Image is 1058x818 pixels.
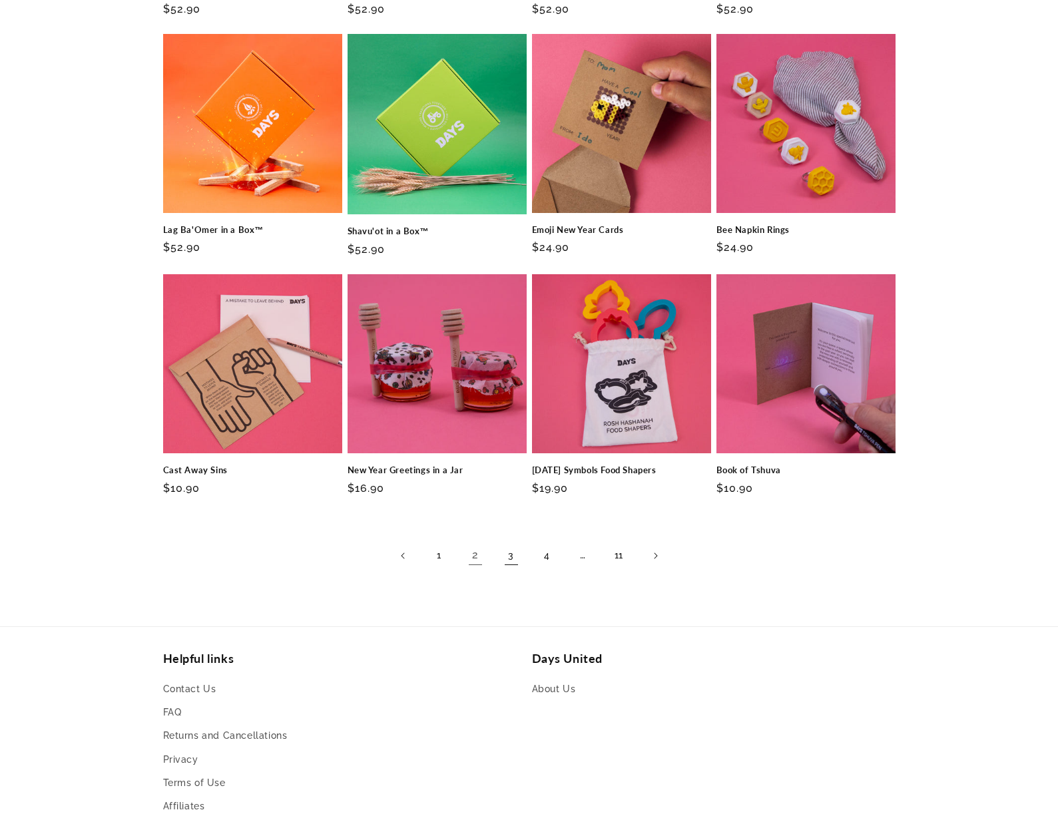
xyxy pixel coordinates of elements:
h2: Helpful links [163,651,527,666]
a: Page 3 [497,541,526,570]
a: Privacy [163,748,198,771]
a: About Us [532,681,576,701]
a: Page 11 [605,541,634,570]
a: Page 4 [533,541,562,570]
nav: Pagination [163,541,896,570]
h2: Days United [532,651,896,666]
a: Previous page [389,541,418,570]
a: FAQ [163,701,182,724]
a: Contact Us [163,681,216,701]
a: Page 1 [425,541,454,570]
a: Returns and Cancellations [163,724,288,747]
a: Shavu'ot in a Box™ [348,226,527,237]
a: Emoji New Year Cards [532,224,711,236]
span: … [569,541,598,570]
a: [DATE] Symbols Food Shapers [532,465,711,476]
a: Terms of Use [163,771,226,795]
a: Cast Away Sins [163,465,342,476]
a: Bee Napkin Rings [716,224,896,236]
a: New Year Greetings in a Jar [348,465,527,476]
a: Page 2 [461,541,490,570]
a: Book of Tshuva [716,465,896,476]
a: Next page [641,541,670,570]
a: Affiliates [163,795,205,818]
a: Lag Ba'Omer in a Box™ [163,224,342,236]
